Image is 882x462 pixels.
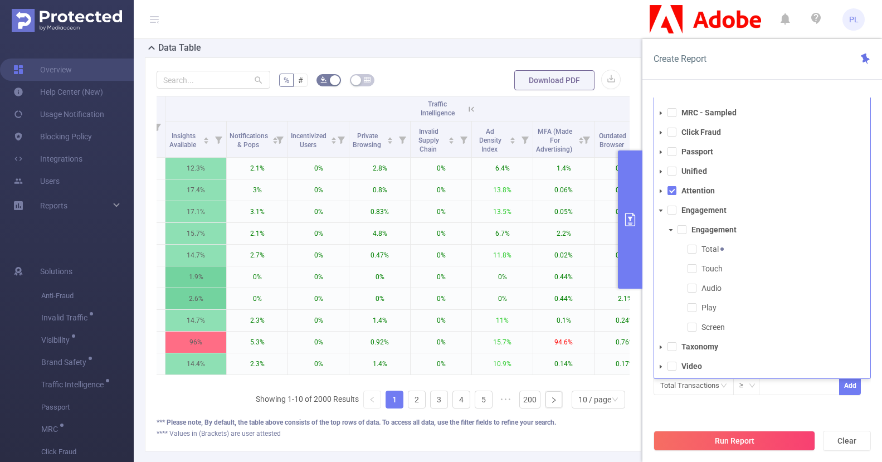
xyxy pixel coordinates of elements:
[349,353,410,375] p: 1.4%
[298,76,303,85] span: #
[658,130,664,135] i: icon: caret-down
[472,353,533,375] p: 10.9%
[227,266,287,288] p: 0%
[452,391,470,408] li: 4
[658,110,664,116] i: icon: caret-down
[497,391,515,408] li: Next 5 Pages
[578,135,584,142] div: Sort
[386,391,403,408] a: 1
[449,139,455,143] i: icon: caret-down
[479,128,501,153] span: Ad Density Index
[40,194,67,217] a: Reports
[681,342,718,351] strong: Taxonomy
[510,139,516,143] i: icon: caret-down
[701,245,728,254] span: Total
[823,431,871,451] button: Clear
[288,332,349,353] p: 0%
[349,266,410,288] p: 0%
[288,353,349,375] p: 0%
[411,179,471,201] p: 0%
[545,391,563,408] li: Next Page
[431,391,447,408] a: 3
[681,108,737,117] strong: MRC - Sampled
[41,336,74,344] span: Visibility
[411,245,471,266] p: 0%
[533,288,594,309] p: 0.44%
[227,332,287,353] p: 5.3%
[349,201,410,222] p: 0.83%
[288,266,349,288] p: 0%
[158,41,201,55] h2: Data Table
[165,158,226,179] p: 12.3%
[13,59,72,81] a: Overview
[272,121,287,157] i: Filter menu
[533,310,594,331] p: 0.1%
[165,353,226,375] p: 14.4%
[288,223,349,244] p: 0%
[349,310,410,331] p: 1.4%
[509,135,516,142] div: Sort
[595,310,655,331] p: 0.24%
[533,353,594,375] p: 0.14%
[330,135,337,142] div: Sort
[472,201,533,222] p: 13.5%
[203,139,209,143] i: icon: caret-down
[681,362,702,371] strong: Video
[13,148,82,170] a: Integrations
[13,103,104,125] a: Usage Notification
[165,332,226,353] p: 96%
[227,288,287,309] p: 0%
[654,54,706,64] span: Create Report
[701,323,725,332] span: Screen
[411,223,471,244] p: 0%
[533,158,594,179] p: 1.4%
[456,121,471,157] i: Filter menu
[369,396,376,403] i: icon: left
[349,223,410,244] p: 4.8%
[411,201,471,222] p: 0%
[387,135,393,139] i: icon: caret-up
[41,396,134,419] span: Passport
[387,135,393,142] div: Sort
[472,266,533,288] p: 0%
[41,314,91,322] span: Invalid Traffic
[448,135,455,142] div: Sort
[520,391,540,408] a: 200
[330,139,337,143] i: icon: caret-down
[658,208,664,213] i: icon: caret-down
[288,158,349,179] p: 0%
[227,158,287,179] p: 2.1%
[227,245,287,266] p: 2.7%
[681,147,713,156] strong: Passport
[411,266,471,288] p: 0%
[41,425,62,433] span: MRC
[699,261,869,276] span: Touch
[517,121,533,157] i: Filter menu
[411,310,471,331] p: 0%
[472,158,533,179] p: 6.4%
[256,391,359,408] li: Showing 1-10 of 2000 Results
[749,382,756,390] i: icon: down
[453,391,470,408] a: 4
[472,179,533,201] p: 13.8%
[658,364,664,369] i: icon: caret-down
[41,381,108,388] span: Traffic Intelligence
[699,281,869,296] span: Audio
[408,391,425,408] a: 2
[691,225,737,234] strong: Engagement
[41,358,90,366] span: Brand Safety
[320,76,327,83] i: icon: bg-colors
[668,227,674,233] i: icon: caret-down
[472,310,533,331] p: 11%
[536,128,574,153] span: MFA (Made For Advertising)
[595,158,655,179] p: 0.86%
[475,391,493,408] li: 5
[681,186,715,195] strong: Attention
[349,179,410,201] p: 0.8%
[40,201,67,210] span: Reports
[227,201,287,222] p: 3.1%
[472,288,533,309] p: 0%
[681,167,707,176] strong: Unified
[701,284,722,293] span: Audio
[288,179,349,201] p: 0%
